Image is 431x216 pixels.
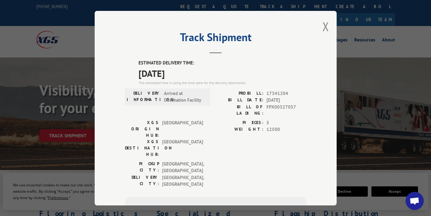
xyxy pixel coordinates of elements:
[406,192,424,210] div: Open chat
[216,90,263,97] label: PROBILL:
[125,33,306,44] h2: Track Shipment
[139,66,306,80] span: [DATE]
[322,18,329,34] button: Close modal
[216,97,263,104] label: BILL DATE:
[216,126,263,133] label: WEIGHT:
[162,119,203,138] span: [GEOGRAPHIC_DATA]
[266,119,306,126] span: 5
[132,204,299,213] div: Subscribe to alerts
[216,119,263,126] label: PIECES:
[266,97,306,104] span: [DATE]
[125,160,159,174] label: PICKUP CITY:
[266,126,306,133] span: 12500
[125,174,159,188] label: DELIVERY CITY:
[139,80,306,85] div: The estimated time is using the time zone for the delivery destination.
[266,103,306,116] span: FPX00327057
[127,90,161,103] label: DELIVERY INFORMATION:
[125,119,159,138] label: XGS ORIGIN HUB:
[216,103,263,116] label: BILL OF LADING:
[164,90,205,103] span: Arrived at Destination Facility
[162,138,203,157] span: [GEOGRAPHIC_DATA]
[125,138,159,157] label: XGS DESTINATION HUB:
[139,60,306,67] label: ESTIMATED DELIVERY TIME:
[162,174,203,188] span: [GEOGRAPHIC_DATA] , [GEOGRAPHIC_DATA]
[162,160,203,174] span: [GEOGRAPHIC_DATA] , [GEOGRAPHIC_DATA]
[266,90,306,97] span: 17341204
